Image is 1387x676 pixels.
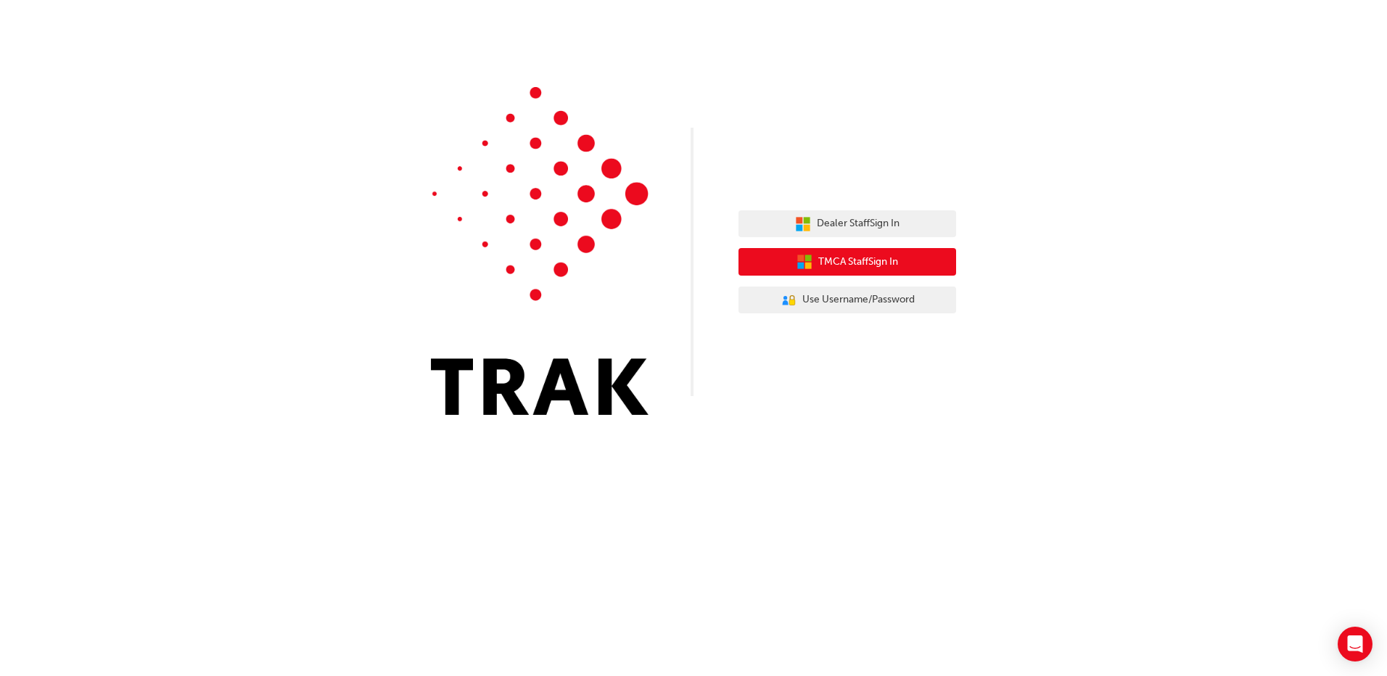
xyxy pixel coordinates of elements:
button: Dealer StaffSign In [738,210,956,238]
div: Open Intercom Messenger [1338,627,1372,661]
span: Use Username/Password [802,292,915,308]
span: Dealer Staff Sign In [817,215,900,232]
span: TMCA Staff Sign In [818,254,898,271]
img: Trak [431,87,649,415]
button: Use Username/Password [738,287,956,314]
button: TMCA StaffSign In [738,248,956,276]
